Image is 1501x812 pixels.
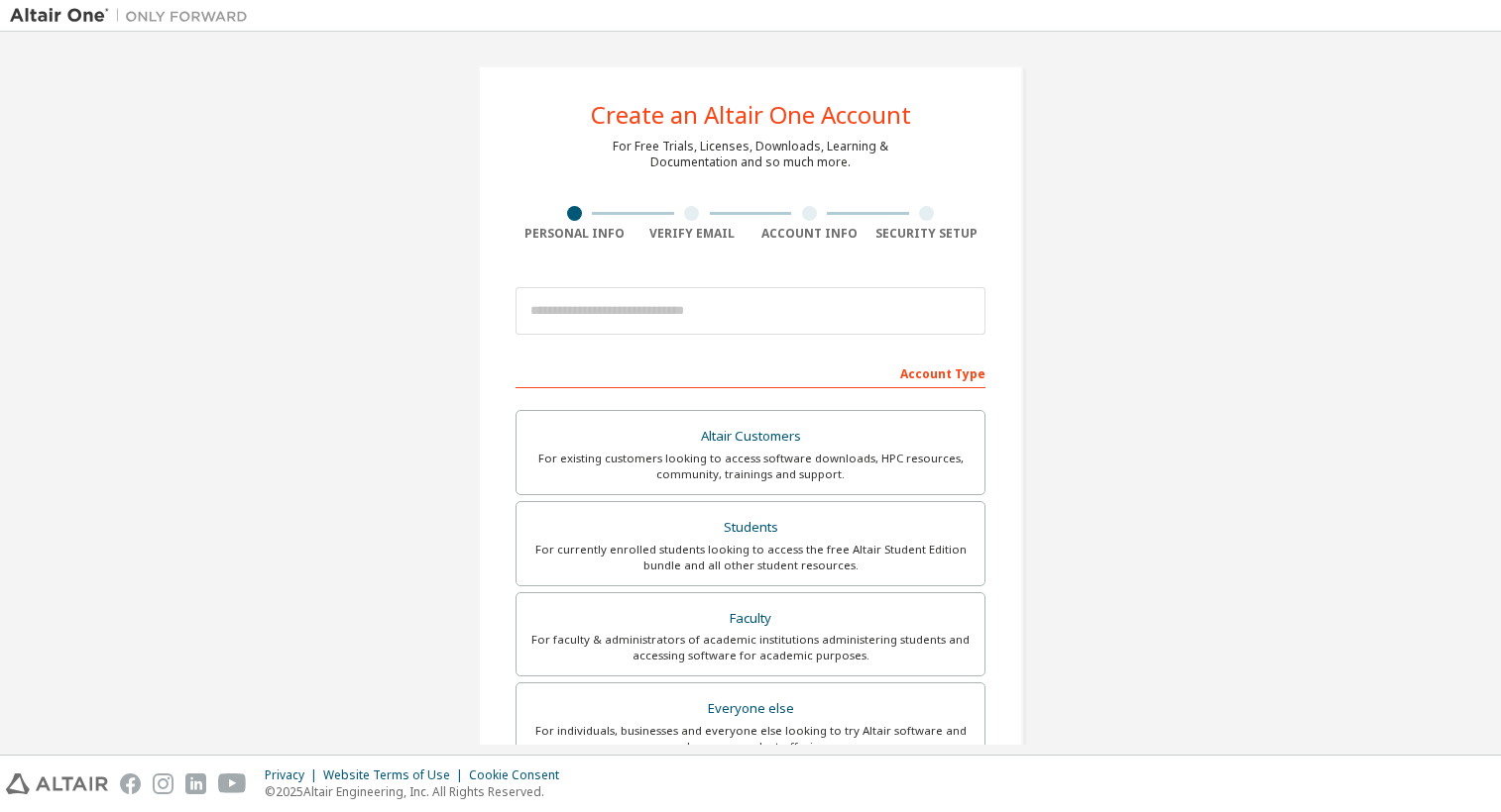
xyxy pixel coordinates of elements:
[528,514,973,542] div: Students
[591,103,911,127] div: Create an Altair One Account
[120,773,141,794] img: facebook.svg
[528,423,973,451] div: Altair Customers
[634,226,751,242] div: Verify Email
[613,139,888,170] div: For Free Trials, Licenses, Downloads, Learning & Documentation and so much more.
[516,356,985,388] div: Account Type
[750,226,868,242] div: Account Info
[323,767,469,783] div: Website Terms of Use
[10,6,258,26] img: Altair One
[218,773,247,794] img: youtube.svg
[469,767,571,783] div: Cookie Consent
[528,542,973,573] div: For currently enrolled students looking to access the free Altair Student Edition bundle and all ...
[868,226,986,242] div: Security Setup
[516,226,634,242] div: Personal Info
[185,773,206,794] img: linkedin.svg
[265,767,323,783] div: Privacy
[528,605,973,633] div: Faculty
[265,783,571,800] p: © 2025 Altair Engineering, Inc. All Rights Reserved.
[528,695,973,723] div: Everyone else
[153,773,173,794] img: instagram.svg
[6,773,108,794] img: altair_logo.svg
[528,723,973,755] div: For individuals, businesses and everyone else looking to try Altair software and explore our prod...
[528,632,973,663] div: For faculty & administrators of academic institutions administering students and accessing softwa...
[528,451,973,482] div: For existing customers looking to access software downloads, HPC resources, community, trainings ...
